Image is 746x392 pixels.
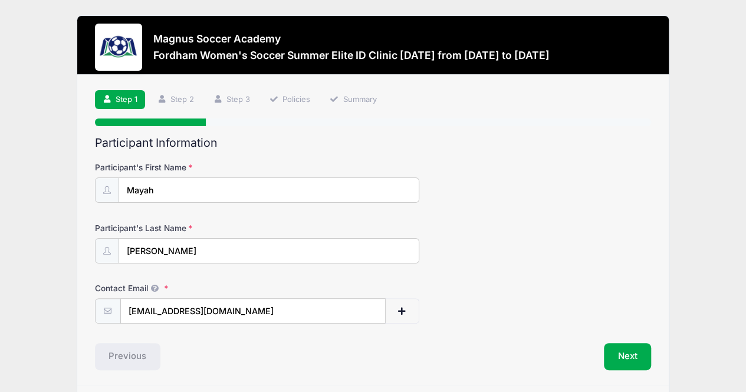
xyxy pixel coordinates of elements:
[119,238,419,263] input: Participant's Last Name
[604,343,652,370] button: Next
[119,177,419,203] input: Participant's First Name
[153,49,550,61] h3: Fordham Women's Soccer Summer Elite ID Clinic [DATE] from [DATE] to [DATE]
[153,32,550,45] h3: Magnus Soccer Academy
[120,298,386,324] input: email@email.com
[95,282,281,294] label: Contact Email
[95,90,146,110] a: Step 1
[95,162,281,173] label: Participant's First Name
[95,136,652,150] h2: Participant Information
[205,90,258,110] a: Step 3
[149,90,202,110] a: Step 2
[95,222,281,234] label: Participant's Last Name
[322,90,384,110] a: Summary
[261,90,318,110] a: Policies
